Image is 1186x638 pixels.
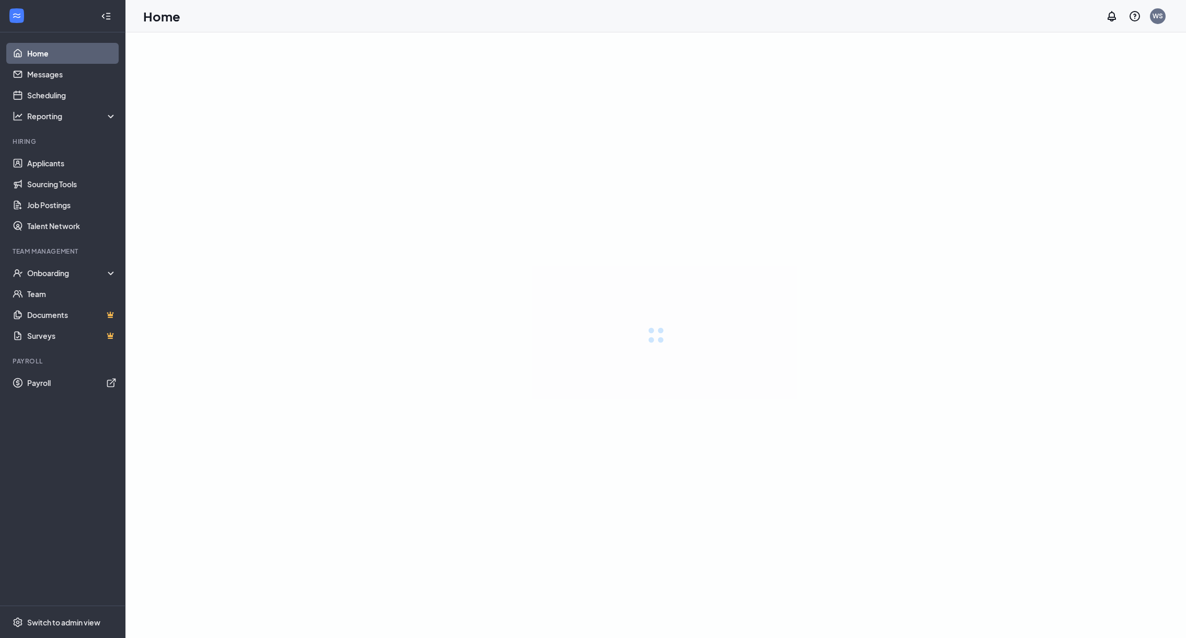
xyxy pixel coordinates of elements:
a: Applicants [27,153,117,174]
a: Talent Network [27,215,117,236]
svg: WorkstreamLogo [11,10,22,21]
div: Payroll [13,357,114,366]
svg: UserCheck [13,268,23,278]
a: Job Postings [27,195,117,215]
svg: QuestionInfo [1129,10,1141,22]
h1: Home [143,7,180,25]
a: Home [27,43,117,64]
a: Sourcing Tools [27,174,117,195]
div: WS [1153,12,1163,20]
div: Team Management [13,247,114,256]
svg: Notifications [1106,10,1118,22]
div: Switch to admin view [27,617,100,628]
a: Messages [27,64,117,85]
svg: Settings [13,617,23,628]
div: Onboarding [27,268,117,278]
a: DocumentsCrown [27,304,117,325]
div: Hiring [13,137,114,146]
a: Team [27,283,117,304]
svg: Collapse [101,11,111,21]
div: Reporting [27,111,117,121]
a: Scheduling [27,85,117,106]
a: SurveysCrown [27,325,117,346]
a: PayrollExternalLink [27,372,117,393]
svg: Analysis [13,111,23,121]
